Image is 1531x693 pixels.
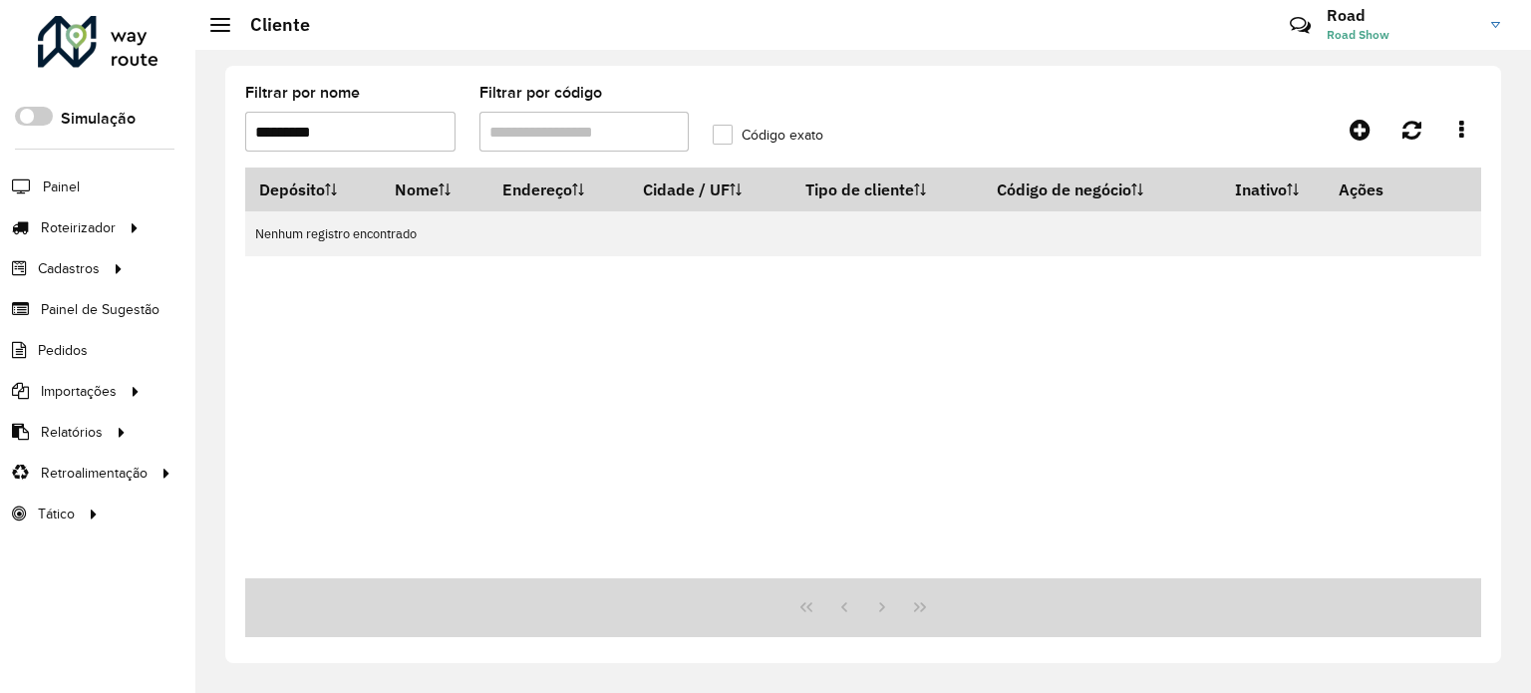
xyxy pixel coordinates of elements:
th: Ações [1326,169,1445,210]
th: Tipo de cliente [792,169,984,211]
span: Pedidos [38,340,88,361]
label: Filtrar por código [479,81,602,105]
td: Nenhum registro encontrado [245,211,1481,256]
span: Cadastros [38,258,100,279]
th: Código de negócio [983,169,1207,211]
span: Painel [43,176,80,197]
span: Roteirizador [41,217,116,238]
label: Simulação [61,107,136,131]
h3: Road [1327,6,1476,25]
span: Tático [38,504,75,524]
th: Cidade / UF [629,169,791,211]
span: Retroalimentação [41,463,148,484]
label: Filtrar por nome [245,81,360,105]
span: Relatórios [41,422,103,443]
label: Código exato [713,125,823,146]
span: Painel de Sugestão [41,299,159,320]
h2: Cliente [230,14,310,36]
span: Importações [41,381,117,402]
div: Críticas? Dúvidas? Elogios? Sugestões? Entre em contato conosco! [1052,6,1260,60]
span: Road Show [1327,26,1476,44]
th: Inativo [1208,169,1326,211]
a: Contato Rápido [1279,4,1322,47]
th: Nome [381,169,488,211]
th: Endereço [488,169,629,211]
th: Depósito [245,169,381,211]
